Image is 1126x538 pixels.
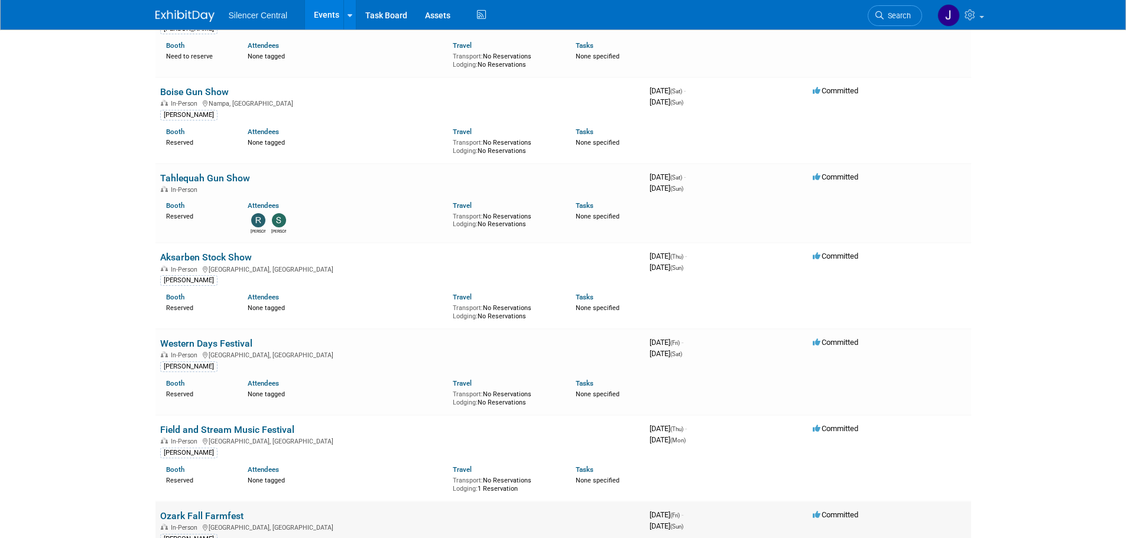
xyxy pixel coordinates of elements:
[166,474,231,485] div: Reserved
[453,201,472,210] a: Travel
[166,210,231,221] div: Reserved
[576,304,619,312] span: None specified
[160,252,252,263] a: Aksarben Stock Show
[670,437,686,444] span: (Mon)
[171,100,201,107] span: In-Person
[248,41,279,50] a: Attendees
[670,523,683,530] span: (Sun)
[160,264,640,273] div: [GEOGRAPHIC_DATA], [GEOGRAPHIC_DATA]
[155,10,215,22] img: ExhibitDay
[670,351,682,357] span: (Sat)
[248,465,279,474] a: Attendees
[171,186,201,194] span: In-Person
[248,379,279,387] a: Attendees
[453,474,558,493] div: No Reservations 1 Reservation
[271,227,286,234] div: Sarah Young
[813,424,858,433] span: Committed
[161,524,168,530] img: In-Person Event
[670,185,683,192] span: (Sun)
[650,97,683,106] span: [DATE]
[650,263,683,272] span: [DATE]
[453,390,483,398] span: Transport:
[576,201,593,210] a: Tasks
[248,50,444,61] div: None tagged
[248,136,444,147] div: None tagged
[160,338,252,349] a: Western Days Festival
[576,213,619,220] span: None specified
[248,388,444,399] div: None tagged
[453,220,478,228] span: Lodging:
[160,522,640,532] div: [GEOGRAPHIC_DATA], [GEOGRAPHIC_DATA]
[166,465,184,474] a: Booth
[685,424,687,433] span: -
[171,524,201,532] span: In-Person
[272,213,286,227] img: Sarah Young
[670,426,683,432] span: (Thu)
[248,128,279,136] a: Attendees
[650,172,686,181] span: [DATE]
[453,41,472,50] a: Travel
[166,50,231,61] div: Need to reserve
[166,379,184,387] a: Booth
[453,61,478,69] span: Lodging:
[453,50,558,69] div: No Reservations No Reservations
[166,201,184,210] a: Booth
[453,147,478,155] span: Lodging:
[453,312,478,320] span: Lodging:
[650,521,683,530] span: [DATE]
[576,465,593,474] a: Tasks
[161,186,168,192] img: In-Person Event
[160,436,640,445] div: [GEOGRAPHIC_DATA], [GEOGRAPHIC_DATA]
[650,435,686,444] span: [DATE]
[576,53,619,60] span: None specified
[453,128,472,136] a: Travel
[670,340,680,346] span: (Fri)
[685,252,687,260] span: -
[160,98,640,107] div: Nampa, [GEOGRAPHIC_DATA]
[453,485,478,493] span: Lodging:
[453,136,558,155] div: No Reservations No Reservations
[576,139,619,146] span: None specified
[171,438,201,445] span: In-Person
[682,510,683,519] span: -
[576,293,593,301] a: Tasks
[670,265,683,271] span: (Sun)
[160,424,294,435] a: Field and Stream Music Festival
[453,379,472,387] a: Travel
[453,53,483,60] span: Transport:
[884,11,911,20] span: Search
[161,100,168,106] img: In-Person Event
[453,465,472,474] a: Travel
[160,172,250,184] a: Tahlequah Gun Show
[576,477,619,484] span: None specified
[682,338,683,347] span: -
[670,253,683,260] span: (Thu)
[684,172,686,181] span: -
[453,213,483,220] span: Transport:
[650,424,687,433] span: [DATE]
[670,88,682,94] span: (Sat)
[166,302,231,312] div: Reserved
[453,302,558,320] div: No Reservations No Reservations
[813,338,858,347] span: Committed
[166,293,184,301] a: Booth
[576,128,593,136] a: Tasks
[251,227,265,234] div: Rob Young
[453,139,483,146] span: Transport:
[160,110,218,120] div: [PERSON_NAME]
[576,41,593,50] a: Tasks
[813,86,858,95] span: Committed
[576,390,619,398] span: None specified
[650,510,683,519] span: [DATE]
[160,361,218,372] div: [PERSON_NAME]
[229,11,288,20] span: Silencer Central
[166,388,231,399] div: Reserved
[813,252,858,260] span: Committed
[161,438,168,444] img: In-Person Event
[248,293,279,301] a: Attendees
[171,266,201,273] span: In-Person
[453,304,483,312] span: Transport:
[670,512,680,519] span: (Fri)
[453,399,478,406] span: Lodging:
[670,99,683,106] span: (Sun)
